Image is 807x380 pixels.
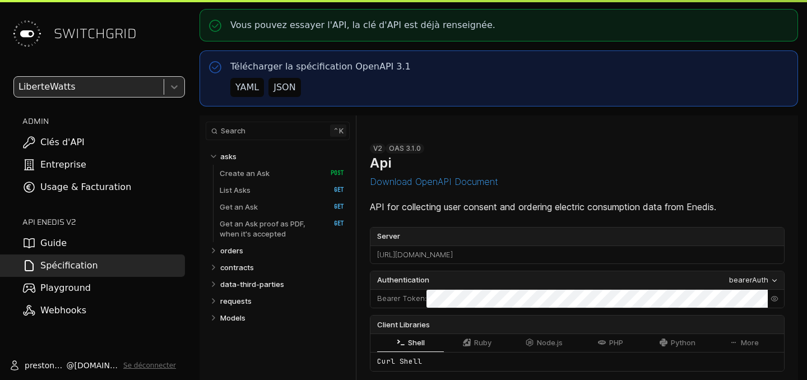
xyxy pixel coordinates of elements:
button: Se déconnecter [123,361,176,370]
div: : [370,290,426,308]
h2: ADMIN [22,115,185,127]
a: List Asks GET [220,182,344,198]
h1: Api [370,155,391,171]
p: requests [220,296,252,306]
span: GET [322,220,344,228]
span: SWITCHGRID [54,25,137,43]
p: Create an Ask [220,168,270,178]
a: orders [220,242,345,259]
img: Switchgrid Logo [9,16,45,52]
span: Ruby [474,339,491,347]
div: Curl Shell [370,352,784,371]
p: data-third-parties [220,279,284,289]
p: Télécharger la spécification OpenAPI 3.1 [230,60,411,73]
label: Bearer Token [377,293,425,304]
a: asks [220,148,345,165]
span: GET [322,203,344,211]
div: v2 [370,143,386,154]
a: Get an Ask proof as PDF, when it's accepted GET [220,215,344,242]
span: [DOMAIN_NAME] [74,360,119,371]
div: YAML [235,81,259,94]
p: asks [220,151,236,161]
div: Client Libraries [370,316,784,333]
div: JSON [273,81,295,94]
span: prestone.ngayo [25,360,66,371]
a: Models [220,309,345,326]
p: API for collecting user consent and ordering electric consumption data from Enedis. [370,200,785,214]
kbd: k [330,124,346,137]
button: YAML [230,78,264,97]
a: contracts [220,259,345,276]
span: Python [671,339,695,347]
button: bearerAuth [726,274,782,286]
span: Authentication [377,275,429,286]
button: JSON [268,78,300,97]
span: @ [66,360,74,371]
a: data-third-parties [220,276,345,293]
a: Create an Ask POST [220,165,344,182]
span: Search [221,127,245,135]
span: POST [322,169,344,177]
span: Node.js [537,339,563,347]
div: [URL][DOMAIN_NAME] [370,246,784,264]
div: OAS 3.1.0 [386,143,424,154]
p: contracts [220,262,254,272]
span: Shell [408,339,425,347]
p: orders [220,245,243,256]
p: Get an Ask [220,202,258,212]
span: GET [322,186,344,194]
button: Download OpenAPI Document [370,177,498,187]
p: Vous pouvez essayer l'API, la clé d'API est déjà renseignée. [230,18,495,32]
label: Server [370,228,784,245]
h2: API ENEDIS v2 [22,216,185,228]
p: List Asks [220,185,251,195]
a: Get an Ask GET [220,198,344,215]
span: ⌃ [333,126,339,135]
a: requests [220,293,345,309]
p: Models [220,313,245,323]
span: PHP [609,339,623,347]
div: bearerAuth [729,275,768,286]
p: Get an Ask proof as PDF, when it's accepted [220,219,319,239]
